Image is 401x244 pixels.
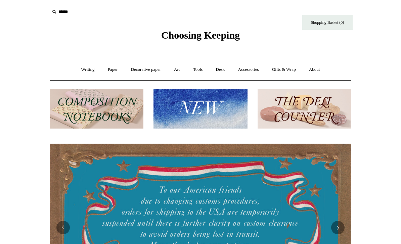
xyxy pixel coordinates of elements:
[50,89,143,129] img: 202302 Composition ledgers.jpg__PID:69722ee6-fa44-49dd-a067-31375e5d54ec
[102,61,124,79] a: Paper
[302,15,353,30] a: Shopping Basket (0)
[187,61,209,79] a: Tools
[125,61,167,79] a: Decorative paper
[303,61,326,79] a: About
[153,89,247,129] img: New.jpg__PID:f73bdf93-380a-4a35-bcfe-7823039498e1
[75,61,101,79] a: Writing
[258,89,351,129] img: The Deli Counter
[331,221,345,234] button: Next
[210,61,231,79] a: Desk
[161,35,240,40] a: Choosing Keeping
[161,30,240,41] span: Choosing Keeping
[232,61,265,79] a: Accessories
[266,61,302,79] a: Gifts & Wrap
[168,61,186,79] a: Art
[56,221,70,234] button: Previous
